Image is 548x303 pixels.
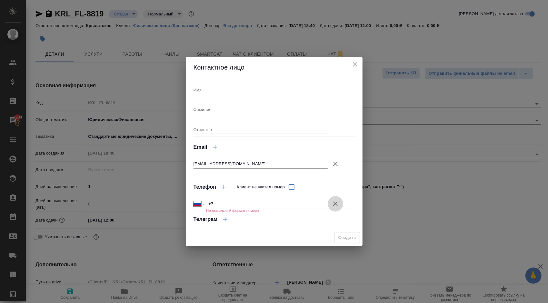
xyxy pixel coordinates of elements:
[217,212,233,227] button: Добавить
[194,215,218,223] h4: Телеграм
[237,184,285,190] span: Клиент не указал номер
[194,183,216,191] h4: Телефон
[206,199,328,209] input: ✎ Введи что-нибудь
[194,64,244,71] span: Контактное лицо
[207,139,223,155] button: Добавить
[194,143,207,151] h4: Email
[216,179,232,195] button: Добавить
[206,209,259,213] h6: Неправильный формат номера
[350,60,360,69] button: close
